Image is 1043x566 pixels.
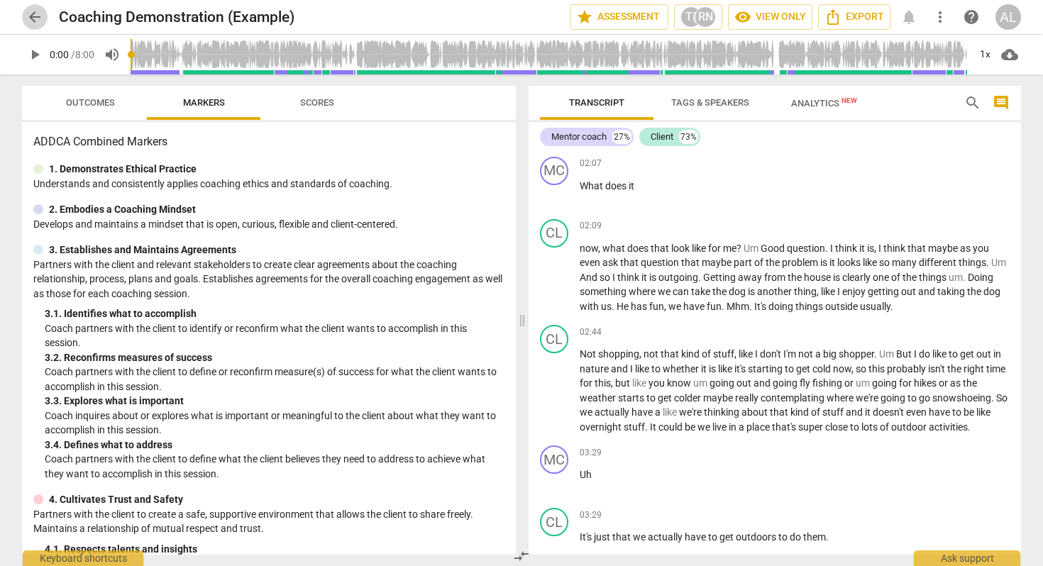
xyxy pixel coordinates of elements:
div: Ask support [914,550,1020,566]
span: Getting [703,272,738,283]
span: right [964,363,986,374]
div: Change speaker [540,157,568,185]
span: stuff [822,406,846,418]
span: really [735,392,761,404]
span: with [580,301,601,312]
span: 02:07 [580,157,602,170]
span: us [601,301,612,312]
span: that [661,348,681,360]
span: things [795,301,825,312]
span: . [991,392,996,404]
div: 1x [971,43,998,66]
span: Mhm [727,301,749,312]
span: kind [790,406,811,418]
span: I [612,272,617,283]
span: visibility [734,9,751,26]
button: Volume [99,42,125,67]
span: whether [663,363,701,374]
span: a [655,406,663,418]
span: Export [824,9,884,26]
span: like [976,406,990,418]
span: . [722,301,727,312]
span: from [764,272,788,283]
span: doing [768,301,795,312]
span: , [851,363,856,374]
span: activities [929,421,968,433]
span: that [681,257,702,268]
span: in [993,348,1001,360]
p: 3. Establishes and Maintains Agreements [49,243,236,257]
span: So [996,392,1008,404]
span: 02:44 [580,326,602,338]
span: colder [674,392,703,404]
span: it's [734,363,748,374]
div: Change speaker [540,325,568,353]
span: we're [856,392,881,404]
span: I [837,286,842,297]
span: going [710,377,736,389]
span: the [903,272,919,283]
span: play_arrow [26,46,43,63]
span: where [629,286,658,297]
span: star [576,9,593,26]
span: usually [860,301,890,312]
span: outgoing [658,272,698,283]
span: take [691,286,712,297]
span: Analytics [791,98,857,109]
span: go [919,392,932,404]
span: more_vert [932,9,949,26]
span: fly [800,377,812,389]
span: clearly [842,272,873,283]
p: 2. Embodies a Coaching Mindset [49,202,196,217]
span: thing [794,286,817,297]
div: T( [680,6,702,28]
span: we [697,421,712,433]
span: going [773,377,800,389]
span: can [673,286,691,297]
span: 02:09 [580,220,602,232]
button: Assessment [570,4,668,30]
span: , [598,243,602,254]
span: that [620,257,641,268]
span: . [645,421,650,433]
span: now [580,243,598,254]
span: the [967,286,983,297]
span: hikes [914,377,939,389]
span: it [865,406,873,418]
div: Client [651,130,673,144]
span: doesn't [873,406,906,418]
span: think [883,243,907,254]
span: of [811,406,822,418]
span: , [611,377,615,389]
span: Filler word [663,406,679,418]
div: RN [695,6,716,28]
span: we [658,286,673,297]
span: and [846,406,865,418]
span: It [650,421,658,433]
span: And [580,272,600,283]
p: Understands and consistently applies coaching ethics and standards of coaching. [33,177,504,192]
p: Coach inquires about or explores what is important or meaningful to the client about what they wa... [45,409,504,438]
span: even [580,257,602,268]
span: is [748,286,757,297]
span: Filler word [991,257,1006,268]
span: now [833,363,851,374]
p: Develops and maintains a mindset that is open, curious, flexible and client-centered. [33,217,504,232]
span: it [641,272,649,283]
span: time [986,363,1005,374]
span: Filler word [879,348,896,360]
p: Partners with the client and relevant stakeholders to create clear agreements about the coaching ... [33,257,504,301]
span: Filler word [856,377,872,389]
span: so [856,363,868,374]
span: that [651,243,671,254]
span: But [896,348,914,360]
span: it [629,180,634,192]
span: part [734,257,754,268]
span: think [617,272,641,283]
div: AL [995,4,1021,30]
span: like [863,257,879,268]
span: Outcomes [66,97,115,108]
span: . [986,257,991,268]
span: have [929,406,952,418]
span: Scores [300,97,334,108]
